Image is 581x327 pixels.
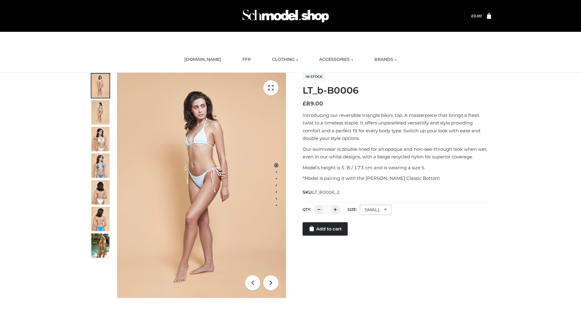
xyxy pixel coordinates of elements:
[268,53,303,66] a: CLOTHING
[303,145,491,161] p: Our swimwear is double lined for an opaque and non-see-through look when wet, even in our white d...
[91,233,110,258] img: Arieltop_CloudNine_AzureSky2.jpg
[471,14,482,18] bdi: 0.00
[370,53,401,66] a: BRANDS
[303,100,306,107] span: £
[180,53,226,66] a: [DOMAIN_NAME]
[303,189,340,196] span: SKU:
[303,222,348,236] a: Add to cart
[471,14,474,18] span: £
[91,207,110,231] img: ArielClassicBikiniTop_CloudNine_AzureSky_OW114ECO_8-scaled.jpg
[91,154,110,178] img: ArielClassicBikiniTop_CloudNine_AzureSky_OW114ECO_4-scaled.jpg
[91,100,110,124] img: ArielClassicBikiniTop_CloudNine_AzureSky_OW114ECO_2-scaled.jpg
[91,127,110,151] img: ArielClassicBikiniTop_CloudNine_AzureSky_OW114ECO_3-scaled.jpg
[360,205,391,215] div: SMALL
[303,85,491,96] h1: LT_b-B0006
[303,100,323,107] bdi: 89.00
[313,190,340,195] span: LT_B0006_2
[238,53,255,66] a: FFP
[117,73,286,298] img: LT_b-B0006
[303,174,491,182] p: *Model is pairing it with the [PERSON_NAME] Classic Bottom
[315,53,358,66] a: ACCESSORIES
[303,164,491,172] p: Model’s height is 5 ‘8 / 173 cm and is wearing a size S.
[347,207,357,212] label: Size:
[91,180,110,204] img: ArielClassicBikiniTop_CloudNine_AzureSky_OW114ECO_7-scaled.jpg
[91,74,110,98] img: ArielClassicBikiniTop_CloudNine_AzureSky_OW114ECO_1-scaled.jpg
[303,207,311,212] label: QTY:
[303,111,491,142] p: Introducing our reversible triangle bikini top. A masterpiece that brings a fresh twist to a time...
[471,14,482,18] a: £0.00
[303,73,325,80] span: In stock
[240,4,331,28] img: Schmodel Admin 964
